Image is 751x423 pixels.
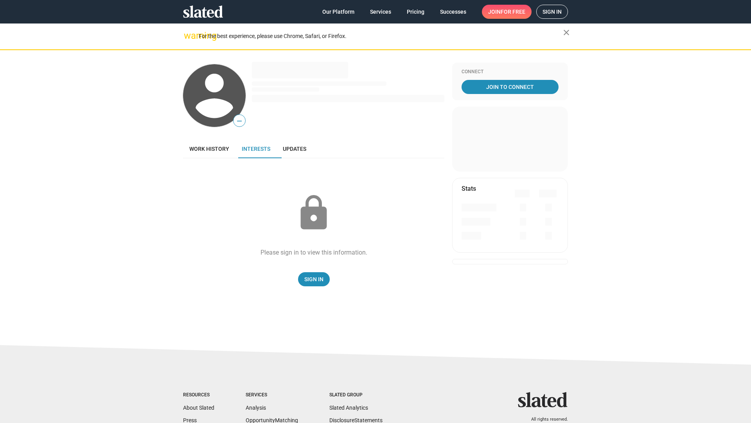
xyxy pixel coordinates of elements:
[434,5,473,19] a: Successes
[246,405,266,411] a: Analysis
[235,139,277,158] a: Interests
[536,5,568,19] a: Sign in
[370,5,391,19] span: Services
[562,28,571,37] mat-icon: close
[407,5,424,19] span: Pricing
[246,392,298,398] div: Services
[183,405,214,411] a: About Slated
[189,146,229,152] span: Work history
[234,116,245,126] span: —
[277,139,313,158] a: Updates
[463,80,557,94] span: Join To Connect
[482,5,532,19] a: Joinfor free
[304,272,323,286] span: Sign In
[283,146,306,152] span: Updates
[183,392,214,398] div: Resources
[329,405,368,411] a: Slated Analytics
[440,5,466,19] span: Successes
[364,5,397,19] a: Services
[462,80,559,94] a: Join To Connect
[329,392,383,398] div: Slated Group
[316,5,361,19] a: Our Platform
[322,5,354,19] span: Our Platform
[183,139,235,158] a: Work history
[298,272,330,286] a: Sign In
[543,5,562,18] span: Sign in
[462,184,476,193] mat-card-title: Stats
[501,5,525,19] span: for free
[242,146,270,152] span: Interests
[261,248,367,257] div: Please sign in to view this information.
[184,31,193,40] mat-icon: warning
[199,31,563,42] div: For the best experience, please use Chrome, Safari, or Firefox.
[294,193,333,233] mat-icon: lock
[401,5,431,19] a: Pricing
[462,69,559,75] div: Connect
[488,5,525,19] span: Join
